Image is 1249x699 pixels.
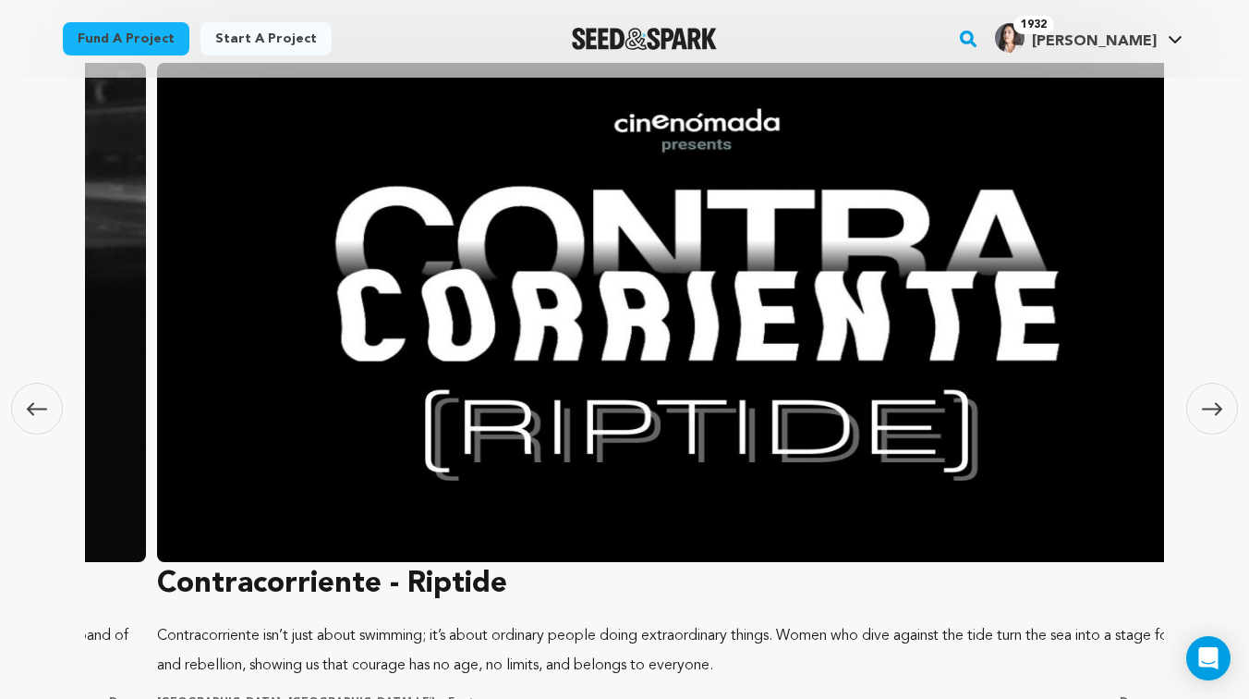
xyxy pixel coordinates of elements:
[63,22,189,55] a: Fund a project
[991,19,1186,53] a: Gabriella B.'s Profile
[572,28,717,50] img: Seed&Spark Logo Dark Mode
[200,22,332,55] a: Start a project
[157,621,1236,681] p: Contracorriente isn’t just about swimming; it’s about ordinary people doing extraordinary things....
[157,63,1236,562] img: Contracorriente - Riptide
[995,23,1157,53] div: Gabriella B.'s Profile
[991,19,1186,58] span: Gabriella B.'s Profile
[1013,16,1054,34] span: 1932
[572,28,717,50] a: Seed&Spark Homepage
[1186,636,1231,681] div: Open Intercom Messenger
[995,23,1025,53] img: headshot%20screenshot.jpg
[1032,34,1157,49] span: [PERSON_NAME]
[157,562,1236,607] h3: Contracorriente - Riptide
